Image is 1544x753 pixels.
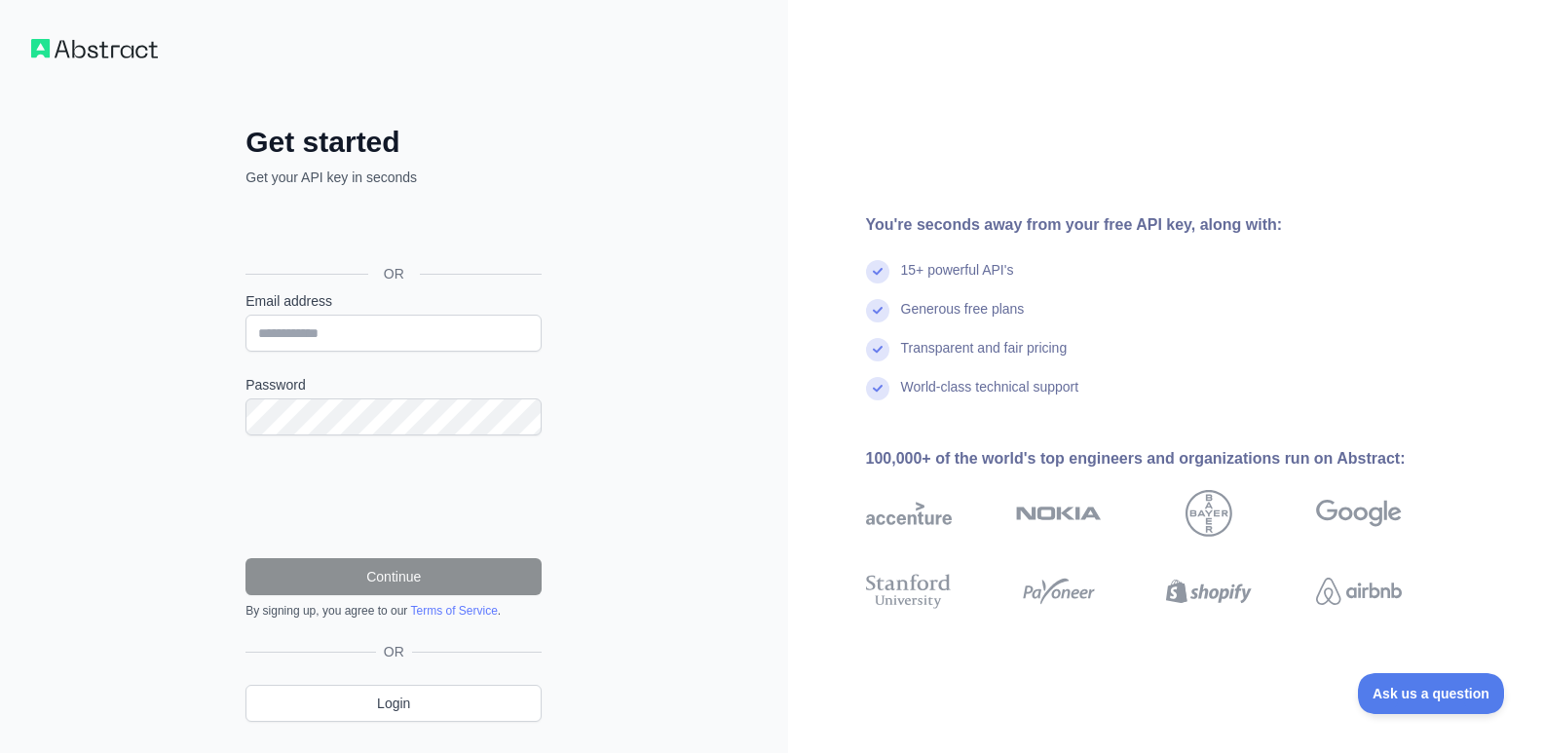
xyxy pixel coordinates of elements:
[245,603,542,619] div: By signing up, you agree to our .
[866,338,889,361] img: check mark
[1316,490,1402,537] img: google
[245,375,542,395] label: Password
[1358,673,1505,714] iframe: Toggle Customer Support
[1016,490,1102,537] img: nokia
[1166,570,1252,613] img: shopify
[410,604,497,618] a: Terms of Service
[901,338,1068,377] div: Transparent and fair pricing
[245,558,542,595] button: Continue
[866,377,889,400] img: check mark
[245,125,542,160] h2: Get started
[901,260,1014,299] div: 15+ powerful API's
[376,642,412,661] span: OR
[866,447,1464,471] div: 100,000+ of the world's top engineers and organizations run on Abstract:
[866,570,952,613] img: stanford university
[245,291,542,311] label: Email address
[866,299,889,322] img: check mark
[1186,490,1232,537] img: bayer
[866,260,889,283] img: check mark
[1316,570,1402,613] img: airbnb
[901,377,1079,416] div: World-class technical support
[866,213,1464,237] div: You're seconds away from your free API key, along with:
[866,490,952,537] img: accenture
[31,39,158,58] img: Workflow
[1016,570,1102,613] img: payoneer
[236,208,547,251] iframe: Sign in with Google Button
[245,168,542,187] p: Get your API key in seconds
[368,264,420,283] span: OR
[245,685,542,722] a: Login
[245,459,542,535] iframe: reCAPTCHA
[901,299,1025,338] div: Generous free plans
